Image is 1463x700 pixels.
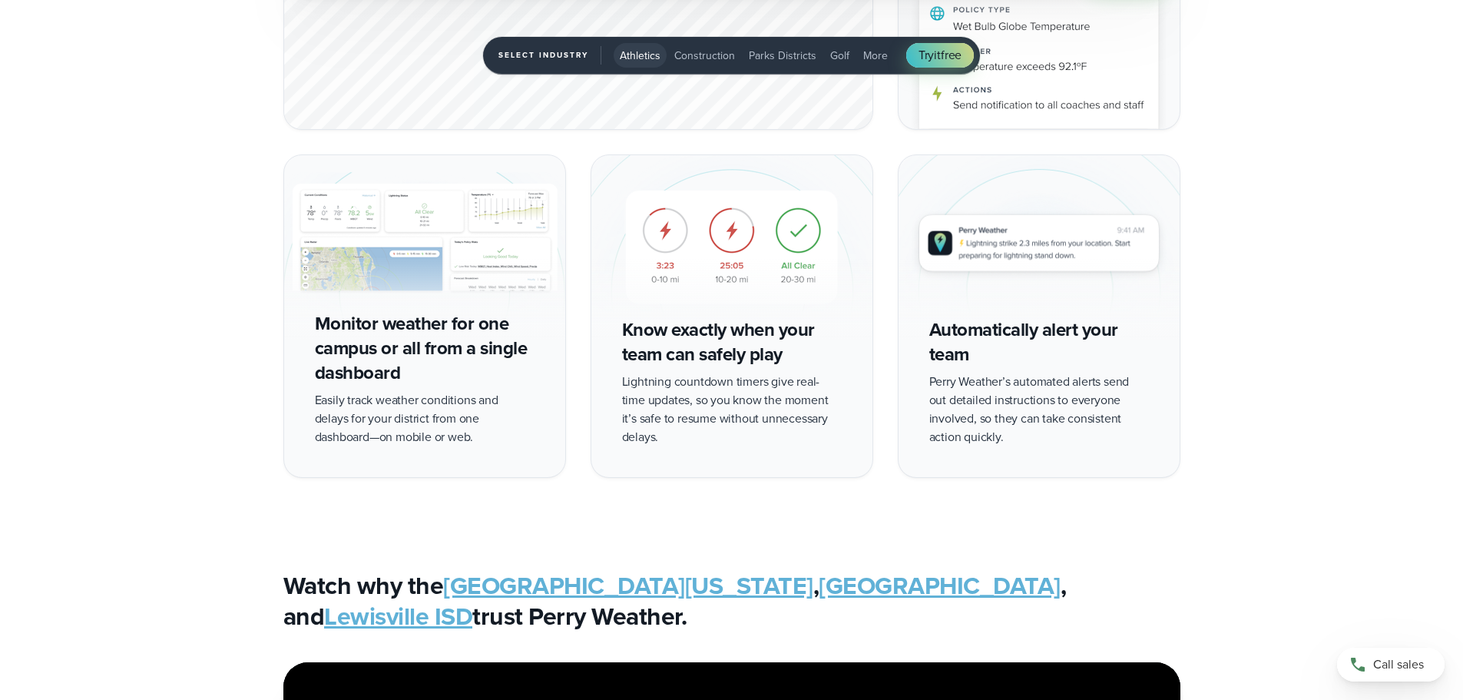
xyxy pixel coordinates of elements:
[443,567,813,604] a: [GEOGRAPHIC_DATA][US_STATE]
[620,48,660,64] span: Athletics
[498,46,601,65] span: Select Industry
[614,43,667,68] button: Athletics
[919,46,962,65] span: Try free
[324,598,472,635] a: Lewisville ISD
[819,567,1061,604] a: [GEOGRAPHIC_DATA]
[830,48,849,64] span: Golf
[934,46,941,64] span: it
[674,48,735,64] span: Construction
[824,43,856,68] button: Golf
[1373,655,1424,674] span: Call sales
[906,43,974,68] a: Tryitfree
[857,43,894,68] button: More
[283,570,1180,632] h3: Watch why the , , and trust Perry Weather.
[749,48,816,64] span: Parks Districts
[668,43,741,68] button: Construction
[743,43,823,68] button: Parks Districts
[1337,648,1445,682] a: Call sales
[863,48,888,64] span: More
